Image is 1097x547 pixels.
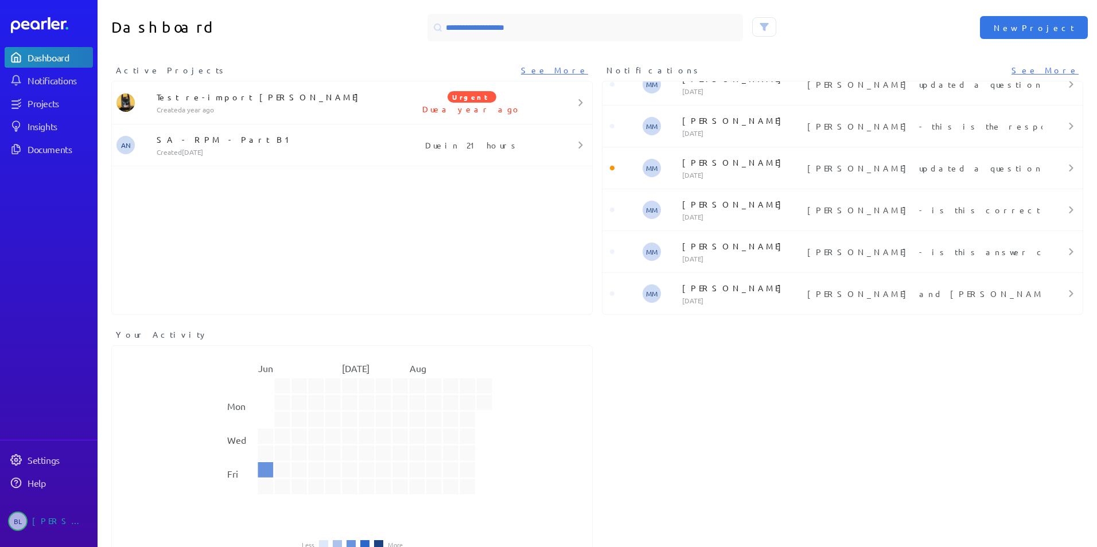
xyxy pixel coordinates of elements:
text: Fri [227,468,238,479]
p: Created a year ago [157,105,392,114]
span: Michelle Manuel [643,159,661,177]
span: Active Projects [116,64,227,76]
a: Insights [5,116,93,136]
p: [PERSON_NAME] updated a question [807,79,1038,90]
div: [PERSON_NAME] [32,511,90,531]
div: Insights [28,120,92,132]
div: Settings [28,454,92,466]
a: Projects [5,93,93,114]
div: Documents [28,143,92,155]
button: New Project [980,16,1088,39]
a: BL[PERSON_NAME] [5,507,93,536]
a: Help [5,472,93,493]
p: [PERSON_NAME] - is this correct for RPM? [807,204,1038,216]
img: Tung Nguyen [116,93,135,112]
p: [PERSON_NAME] [682,115,802,126]
p: [DATE] [682,296,802,305]
p: SA - RPM - Part B1 [157,134,392,145]
p: [DATE] [682,254,802,263]
p: Test re-import [PERSON_NAME] [157,91,392,103]
div: Help [28,477,92,489]
div: Dashboard [28,52,92,63]
p: [DATE] [682,128,802,138]
p: Due in 21 hours [392,139,552,151]
a: See More [1012,64,1079,76]
p: [PERSON_NAME] - is this answer correct for RPM? [807,246,1038,257]
span: Adam Nabali [116,136,135,154]
div: Projects [28,97,92,109]
p: Created [DATE] [157,147,392,157]
p: [PERSON_NAME] and [PERSON_NAME] - I will need you both to review this answer, especially the sect... [807,288,1038,299]
p: Due a year ago [392,103,552,115]
span: Michelle Manuel [643,201,661,219]
p: [PERSON_NAME] - this is the response we included in the Patient Flow response. Is there anything ... [807,120,1038,132]
p: [PERSON_NAME] [682,157,802,168]
div: Notifications [28,75,92,86]
span: Michelle Manuel [643,284,661,303]
a: Dashboard [5,47,93,68]
a: Dashboard [11,17,93,33]
p: [PERSON_NAME] [682,198,802,210]
span: Michelle Manuel [643,117,661,135]
h1: Dashboard [111,14,348,41]
a: Settings [5,450,93,470]
span: Urgent [448,91,496,103]
text: Jun [258,362,273,374]
span: Michelle Manuel [643,243,661,261]
p: [DATE] [682,170,802,179]
p: [PERSON_NAME] [682,282,802,294]
text: Mon [227,400,246,412]
a: Notifications [5,70,93,91]
span: Michelle Manuel [643,75,661,93]
p: [PERSON_NAME] updated a question [807,162,1038,174]
text: Aug [410,362,426,374]
p: [PERSON_NAME] [682,240,802,252]
p: [DATE] [682,212,802,221]
span: New Project [994,22,1074,33]
a: See More [521,64,588,76]
text: Wed [227,434,246,446]
span: Bettina Lijovic [8,511,28,531]
p: [DATE] [682,87,802,96]
span: Your Activity [116,329,208,341]
span: Notifications [606,64,702,76]
text: [DATE] [342,362,369,374]
a: Documents [5,139,93,159]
